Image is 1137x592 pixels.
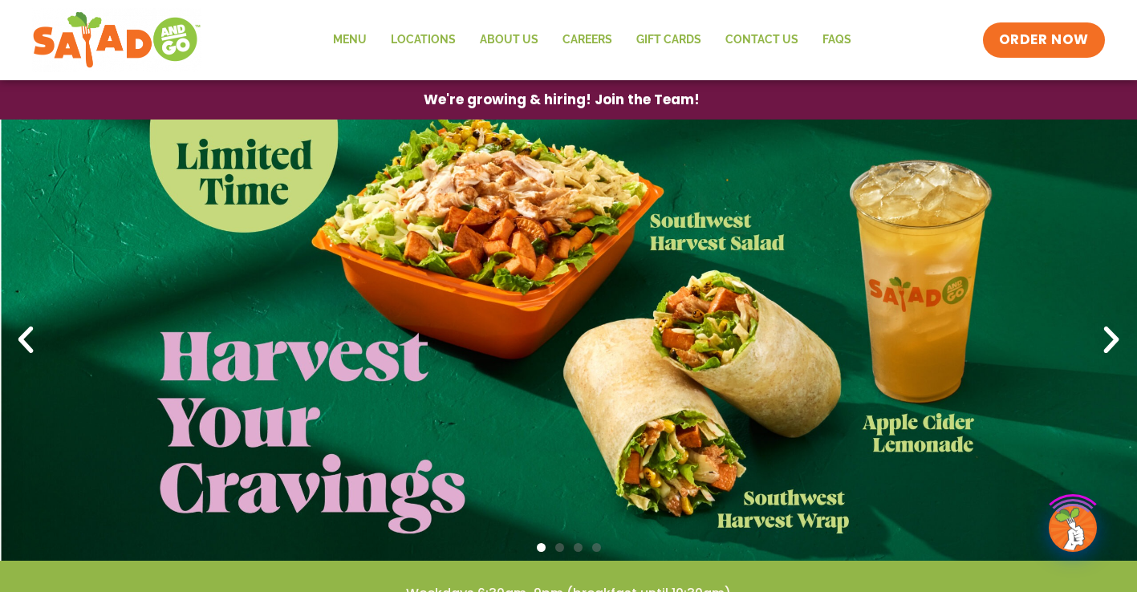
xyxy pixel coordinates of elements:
a: Careers [550,22,624,59]
span: Go to slide 2 [555,543,564,552]
a: Locations [379,22,468,59]
div: Previous slide [8,322,43,358]
span: Go to slide 1 [537,543,546,552]
a: We're growing & hiring! Join the Team! [400,81,724,119]
div: Next slide [1094,322,1129,358]
a: ORDER NOW [983,22,1105,58]
span: Go to slide 4 [592,543,601,552]
span: We're growing & hiring! Join the Team! [424,93,700,107]
nav: Menu [321,22,863,59]
a: FAQs [810,22,863,59]
a: GIFT CARDS [624,22,713,59]
a: About Us [468,22,550,59]
span: Go to slide 3 [574,543,583,552]
span: ORDER NOW [999,30,1089,50]
a: Menu [321,22,379,59]
a: Contact Us [713,22,810,59]
img: new-SAG-logo-768×292 [32,8,201,72]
